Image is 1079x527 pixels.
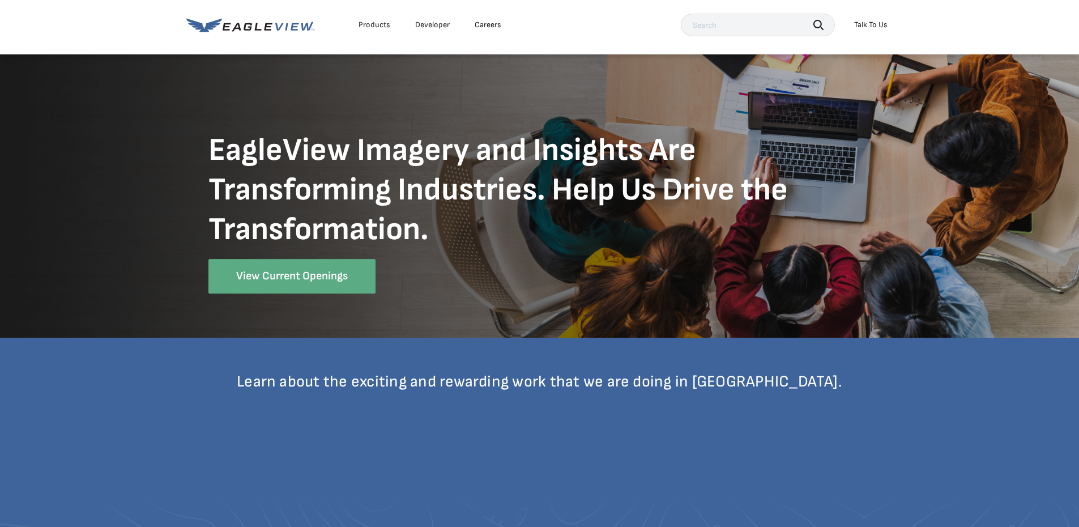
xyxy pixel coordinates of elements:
[208,131,871,250] h1: EagleView Imagery and Insights Are Transforming Industries. Help Us Drive the Transformation.
[208,259,376,294] a: View Current Openings
[681,14,835,36] input: Search
[208,372,871,392] p: Learn about the exciting and rewarding work that we are doing in [GEOGRAPHIC_DATA].
[475,20,501,30] div: Careers
[854,20,888,30] div: Talk To Us
[415,20,450,30] a: Developer
[359,20,390,30] div: Products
